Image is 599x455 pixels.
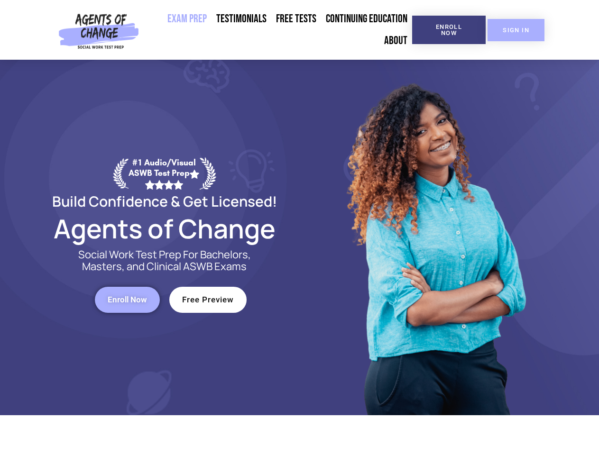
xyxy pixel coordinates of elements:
[212,8,271,30] a: Testimonials
[340,60,530,415] img: Website Image 1 (1)
[129,157,200,189] div: #1 Audio/Visual ASWB Test Prep
[321,8,412,30] a: Continuing Education
[182,296,234,304] span: Free Preview
[67,249,262,273] p: Social Work Test Prep For Bachelors, Masters, and Clinical ASWB Exams
[29,218,300,239] h2: Agents of Change
[379,30,412,52] a: About
[169,287,247,313] a: Free Preview
[412,16,486,44] a: Enroll Now
[95,287,160,313] a: Enroll Now
[108,296,147,304] span: Enroll Now
[271,8,321,30] a: Free Tests
[503,27,529,33] span: SIGN IN
[143,8,412,52] nav: Menu
[427,24,470,36] span: Enroll Now
[488,19,544,41] a: SIGN IN
[29,194,300,208] h2: Build Confidence & Get Licensed!
[163,8,212,30] a: Exam Prep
